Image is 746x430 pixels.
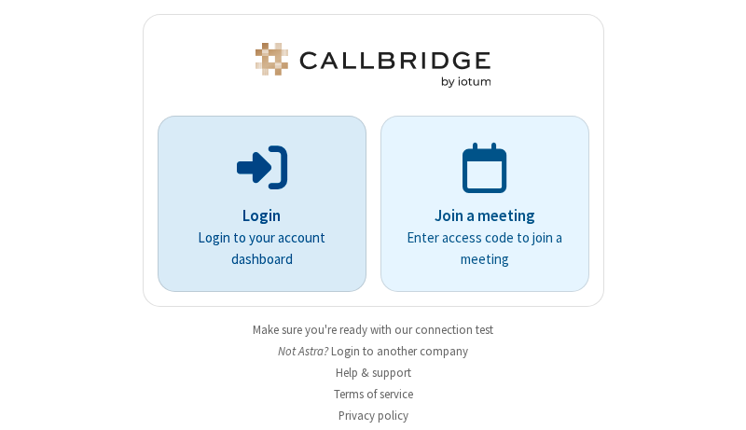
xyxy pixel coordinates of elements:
a: Help & support [336,365,411,381]
p: Login [184,204,340,229]
button: Login to another company [331,342,468,360]
li: Not Astra? [143,342,604,360]
img: Astra [252,43,494,88]
a: Privacy policy [338,408,408,423]
p: Enter access code to join a meeting [407,228,563,270]
a: Join a meetingEnter access code to join a meeting [380,116,589,292]
a: Make sure you're ready with our connection test [253,322,493,338]
p: Join a meeting [407,204,563,229]
p: Login to your account dashboard [184,228,340,270]
button: LoginLogin to your account dashboard [158,116,366,292]
a: Terms of service [334,386,413,402]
